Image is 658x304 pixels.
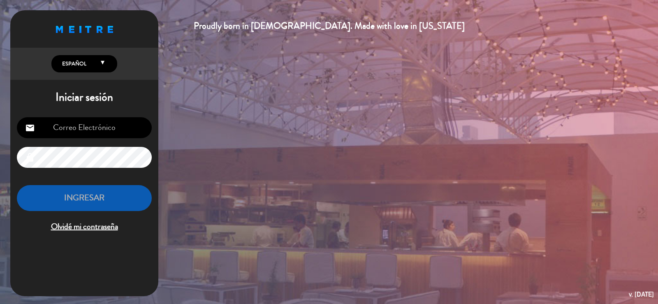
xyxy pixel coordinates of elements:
[25,153,35,162] i: lock
[10,91,158,104] h1: Iniciar sesión
[17,220,152,234] span: Olvidé mi contraseña
[629,289,654,300] div: v. [DATE]
[25,123,35,133] i: email
[60,60,86,68] span: Español
[17,185,152,211] button: INGRESAR
[17,117,152,138] input: Correo Electrónico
